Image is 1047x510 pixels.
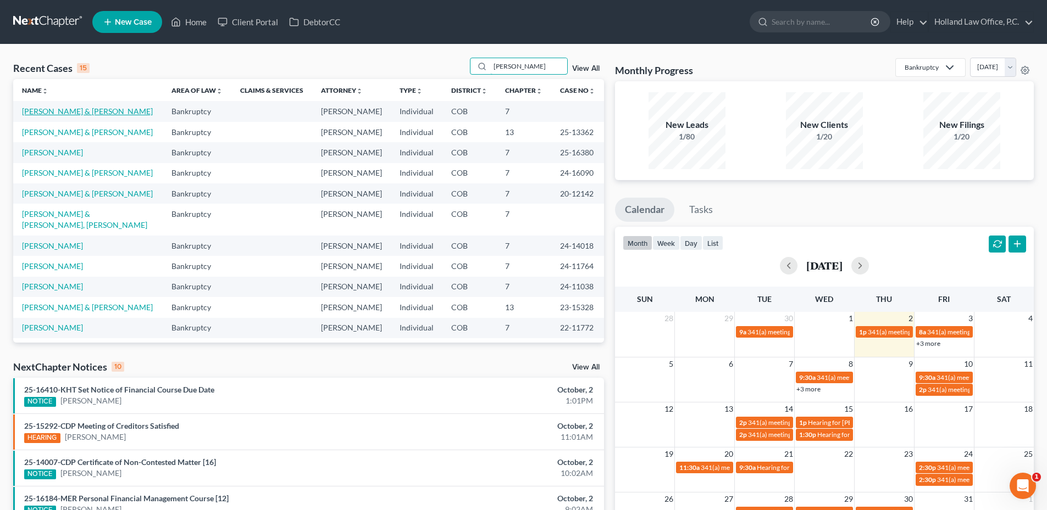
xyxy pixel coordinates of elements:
a: Case Nounfold_more [560,86,595,94]
td: 24-16090 [551,163,604,183]
span: Fri [938,294,950,304]
div: October, 2 [411,384,593,395]
span: 2:30p [919,475,936,484]
span: 8a [919,328,926,336]
span: 9:30a [799,373,816,382]
span: Sat [997,294,1011,304]
div: Bankruptcy [905,63,939,72]
i: unfold_more [416,88,423,94]
td: Individual [391,142,442,162]
input: Search by name... [772,12,872,32]
th: Claims & Services [231,79,312,101]
td: 7 [496,338,551,358]
span: 9 [907,357,914,371]
span: 27 [723,492,734,506]
a: +3 more [916,339,940,348]
span: 7 [788,357,794,371]
td: 7 [496,277,551,297]
span: 341(a) meeting for [PERSON_NAME] [937,463,1043,472]
td: 24-14018 [551,236,604,256]
button: list [702,236,723,250]
td: 7 [496,183,551,204]
span: 15 [843,402,854,416]
div: Recent Cases [13,61,90,75]
td: 22-14004 [551,338,604,358]
span: 9a [739,328,746,336]
td: 24-11038 [551,277,604,297]
td: 7 [496,163,551,183]
td: Individual [391,297,442,317]
span: New Case [115,18,152,26]
a: Chapterunfold_more [505,86,542,94]
a: 25-16410-KHT Set Notice of Financial Course Due Date [24,385,214,394]
span: 30 [783,312,794,325]
i: unfold_more [589,88,595,94]
span: Hearing for [PERSON_NAME] & [PERSON_NAME] [817,430,961,439]
td: 7 [496,204,551,235]
td: [PERSON_NAME] [312,297,391,317]
span: 341(a) meeting for [PERSON_NAME] [817,373,923,382]
a: [PERSON_NAME] [65,431,126,442]
div: 10 [112,362,124,372]
div: NextChapter Notices [13,360,124,373]
td: Bankruptcy [163,297,231,317]
h2: [DATE] [806,260,843,271]
a: View All [572,363,600,371]
i: unfold_more [216,88,223,94]
td: Bankruptcy [163,204,231,235]
span: 3 [967,312,974,325]
i: unfold_more [536,88,542,94]
span: 6 [728,357,734,371]
a: Area of Lawunfold_more [171,86,223,94]
span: 28 [663,312,674,325]
i: unfold_more [356,88,363,94]
td: 13 [496,297,551,317]
h3: Monthly Progress [615,64,693,77]
button: week [652,236,680,250]
td: 7 [496,256,551,276]
a: Tasks [679,198,723,222]
span: 341(a) meeting for [PERSON_NAME] [937,373,1043,382]
span: 28 [783,492,794,506]
span: 12 [663,402,674,416]
a: 25-15292-CDP Meeting of Creditors Satisfied [24,421,179,430]
iframe: Intercom live chat [1010,473,1036,499]
a: Home [165,12,212,32]
span: 13 [723,402,734,416]
td: COB [442,101,496,121]
a: Nameunfold_more [22,86,48,94]
span: 20 [723,447,734,461]
div: 1/20 [786,131,863,142]
td: 7 [496,236,551,256]
span: 1 [847,312,854,325]
td: Bankruptcy [163,236,231,256]
td: Individual [391,256,442,276]
span: Wed [815,294,833,304]
td: COB [442,122,496,142]
span: 1:30p [799,430,816,439]
span: Hearing for [PERSON_NAME] [757,463,843,472]
td: [PERSON_NAME] [312,256,391,276]
td: Individual [391,122,442,142]
span: 26 [663,492,674,506]
a: Help [891,12,928,32]
td: Bankruptcy [163,338,231,358]
span: 25 [1023,447,1034,461]
td: Bankruptcy [163,122,231,142]
span: Thu [876,294,892,304]
a: [PERSON_NAME] & [PERSON_NAME] [22,107,153,116]
a: 25-14007-CDP Certificate of Non-Contested Matter [16] [24,457,216,467]
span: 17 [963,402,974,416]
span: 16 [903,402,914,416]
td: COB [442,163,496,183]
td: Bankruptcy [163,256,231,276]
td: COB [442,297,496,317]
td: 20-12142 [551,183,604,204]
div: New Clients [786,119,863,131]
div: 11:01AM [411,431,593,442]
td: [PERSON_NAME] [312,163,391,183]
a: [PERSON_NAME] [22,261,83,271]
td: Individual [391,204,442,235]
td: Bankruptcy [163,142,231,162]
div: 15 [77,63,90,73]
